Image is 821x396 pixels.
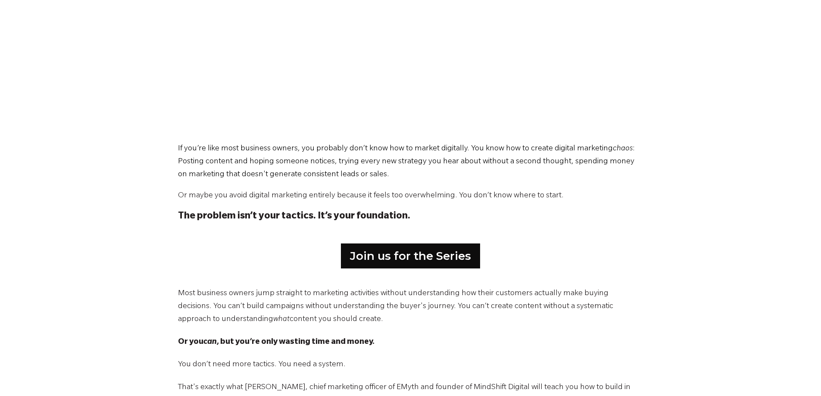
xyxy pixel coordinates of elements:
[178,145,635,179] span: : Posting content and hoping someone notices, trying every new strategy you hear about without a ...
[203,338,217,347] em: can
[778,355,821,396] iframe: Chat Widget
[178,212,410,222] strong: The problem isn’t your tactics. It’s your foundation.
[178,192,564,200] span: Or maybe you avoid digital marketing entirely because it feels too overwhelming. You don’t know w...
[178,287,643,326] p: Most business owners jump straight to marketing activities without understanding how their custom...
[178,338,203,347] strong: Or you
[178,145,613,153] span: If you’re like most business owners, you probably don’t know how to market digitally. You know ho...
[613,145,633,153] span: chaos
[217,338,375,347] strong: , but you’re only wasting time and money.
[341,243,480,268] a: Join us for the Series
[178,359,643,371] p: You don’t need more tactics. You need a system.
[273,315,290,324] em: what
